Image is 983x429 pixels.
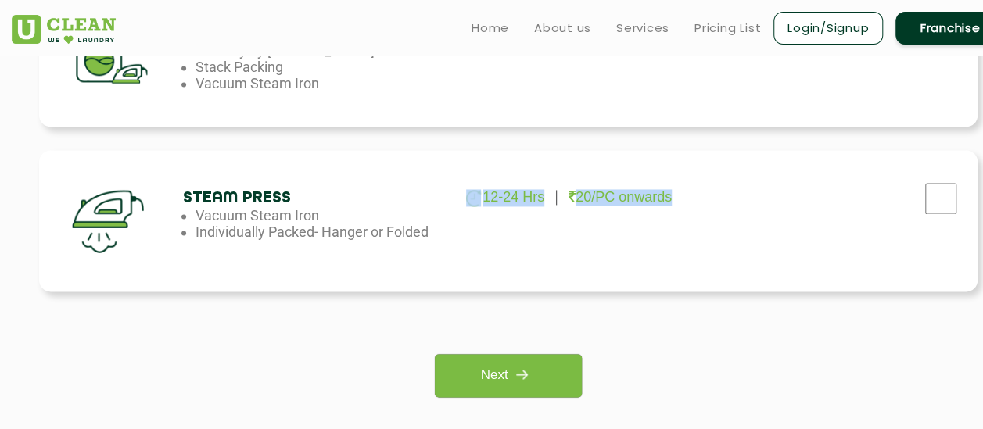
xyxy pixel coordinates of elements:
p: 20/PC onwards [569,189,672,206]
a: Pricing List [694,19,761,38]
img: clock_g.png [466,190,481,206]
li: Stack Packing [196,59,449,75]
p: 12-24 Hrs [466,189,544,206]
a: Next [435,354,581,397]
li: Vacuum Steam Iron [196,75,449,91]
li: Individually Packed- Hanger or Folded [196,223,449,240]
a: About us [534,19,591,38]
img: right_icon.png [508,360,536,388]
img: UClean Laundry and Dry Cleaning [12,15,116,44]
h4: Steam Press [183,189,436,207]
li: Vacuum Steam Iron [196,207,449,223]
a: Services [616,19,669,38]
a: Home [472,19,509,38]
a: Login/Signup [773,12,883,45]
